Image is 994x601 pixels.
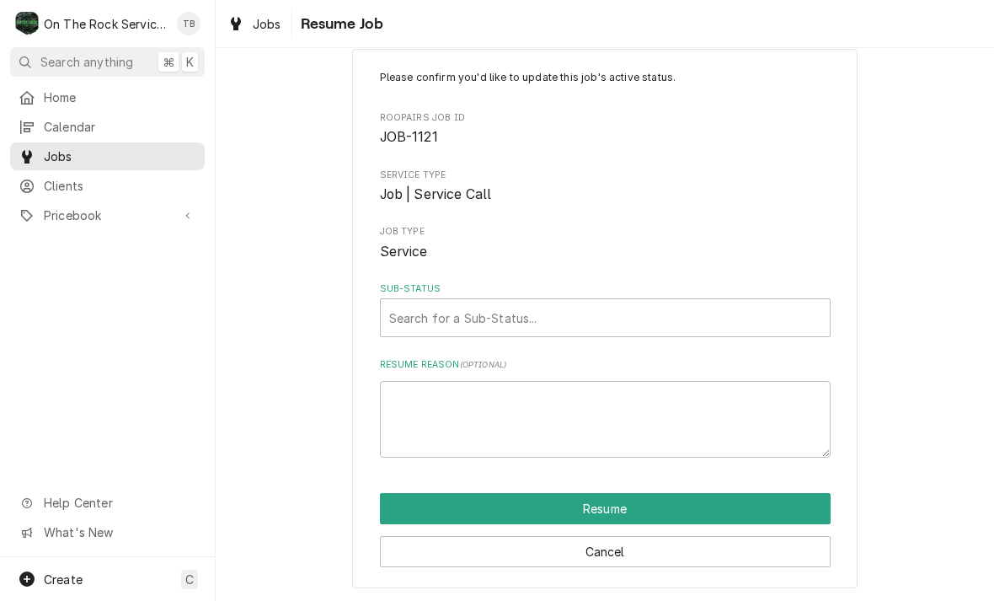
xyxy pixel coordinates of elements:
[380,524,831,567] div: Button Group Row
[380,111,831,148] div: Roopairs Job ID
[380,185,831,205] span: Service Type
[380,127,831,148] span: Roopairs Job ID
[380,186,492,202] span: Job | Service Call
[380,358,831,372] label: Resume Reason
[380,169,831,205] div: Service Type
[10,83,205,111] a: Home
[380,70,831,85] p: Please confirm you'd like to update this job's active status.
[10,518,205,546] a: Go to What's New
[380,282,831,337] div: Sub-Status
[253,15,281,33] span: Jobs
[185,571,194,588] span: C
[44,118,196,136] span: Calendar
[44,177,196,195] span: Clients
[380,70,831,458] div: Job Active Form
[44,494,195,512] span: Help Center
[380,282,831,296] label: Sub-Status
[460,360,507,369] span: ( optional )
[163,53,174,71] span: ⌘
[10,172,205,200] a: Clients
[10,489,205,517] a: Go to Help Center
[44,523,195,541] span: What's New
[380,169,831,182] span: Service Type
[44,207,171,224] span: Pricebook
[380,536,831,567] button: Cancel
[380,358,831,458] div: Resume Reason
[380,111,831,125] span: Roopairs Job ID
[186,53,194,71] span: K
[15,12,39,35] div: On The Rock Services's Avatar
[15,12,39,35] div: O
[177,12,200,35] div: Todd Brady's Avatar
[44,148,196,165] span: Jobs
[10,47,205,77] button: Search anything⌘K
[221,10,288,38] a: Jobs
[352,49,858,589] div: Job Active
[380,493,831,567] div: Button Group
[44,572,83,587] span: Create
[10,113,205,141] a: Calendar
[40,53,133,71] span: Search anything
[380,493,831,524] button: Resume
[380,244,428,260] span: Service
[380,242,831,262] span: Job Type
[44,89,196,106] span: Home
[380,225,831,239] span: Job Type
[380,225,831,261] div: Job Type
[296,13,384,35] span: Resume Job
[10,142,205,170] a: Jobs
[380,493,831,524] div: Button Group Row
[177,12,200,35] div: TB
[10,201,205,229] a: Go to Pricebook
[380,129,438,145] span: JOB-1121
[44,15,168,33] div: On The Rock Services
